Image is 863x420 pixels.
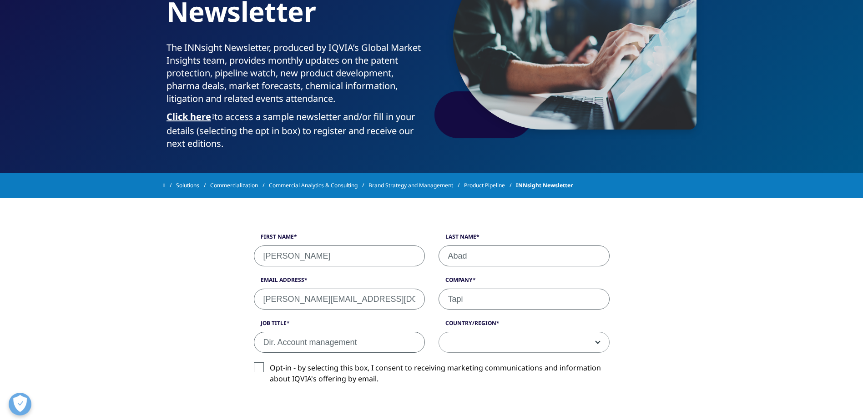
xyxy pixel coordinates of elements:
span: INNsight Newsletter [516,177,573,194]
label: Country/Region [439,319,610,332]
a: Solutions [176,177,210,194]
a: Commercial Analytics & Consulting [269,177,368,194]
button: Open Preferences [9,393,31,415]
a: Brand Strategy and Management [368,177,464,194]
div: to access a sample newsletter and/or fill in your details (selecting the opt in box) to register ... [167,41,428,150]
label: First Name [254,233,425,245]
label: Last Name [439,233,610,245]
label: Company [439,276,610,289]
label: Opt-in - by selecting this box, I consent to receiving marketing communications and information a... [254,362,610,389]
p: The INNsight Newsletter, produced by IQVIA’s Global Market Insights team, provides monthly update... [167,41,428,110]
a: Click here [167,110,214,123]
a: Commercialization [210,177,269,194]
label: Job Title [254,319,425,332]
label: Email Address [254,276,425,289]
a: Product Pipeline [464,177,516,194]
